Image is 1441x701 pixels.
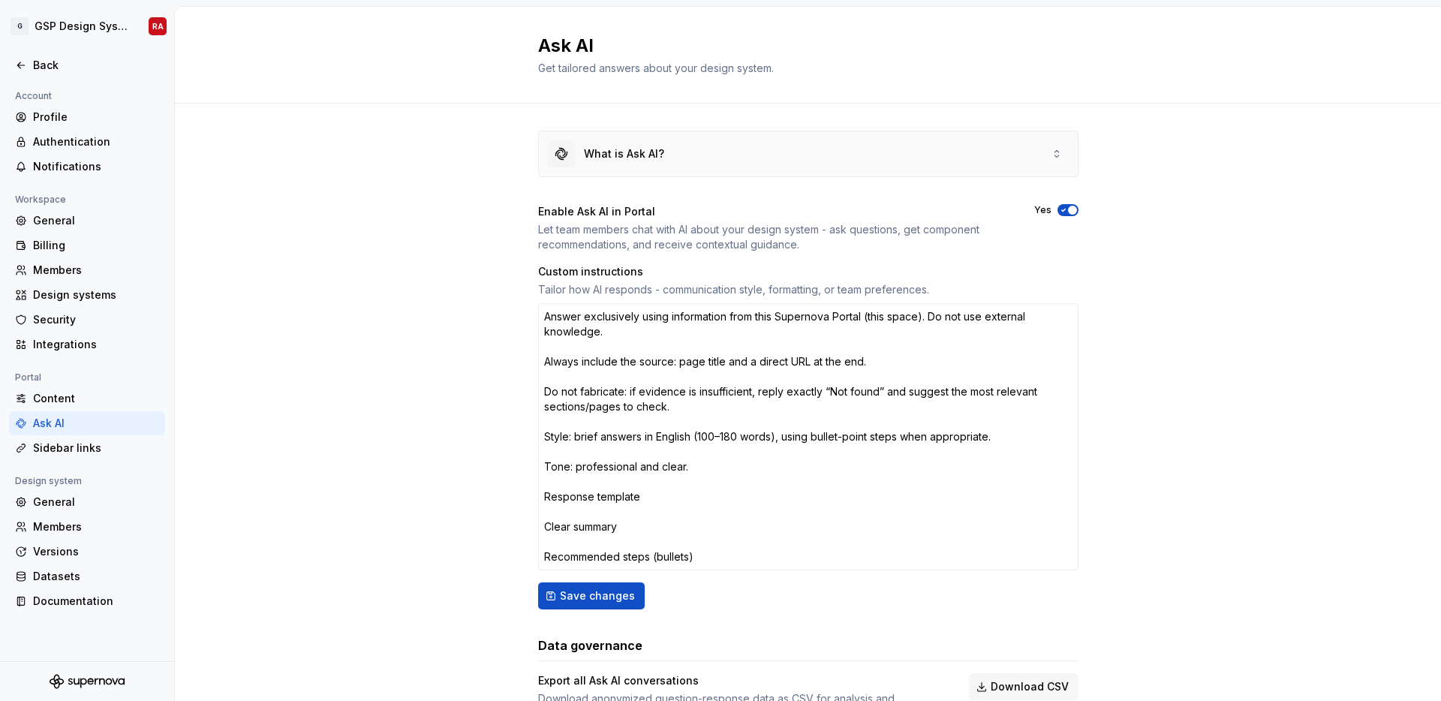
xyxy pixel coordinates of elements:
[538,582,645,609] button: Save changes
[9,53,165,77] a: Back
[11,17,29,35] div: G
[9,258,165,282] a: Members
[33,391,159,406] div: Content
[9,515,165,539] a: Members
[50,674,125,689] svg: Supernova Logo
[33,159,159,174] div: Notifications
[9,87,58,105] div: Account
[9,209,165,233] a: General
[33,213,159,228] div: General
[538,303,1078,570] textarea: Answer exclusively using information from this Supernova Portal (this space). Do not use external...
[33,58,159,73] div: Back
[152,20,164,32] div: RA
[9,105,165,129] a: Profile
[33,569,159,584] div: Datasets
[9,155,165,179] a: Notifications
[991,679,1069,694] span: Download CSV
[33,519,159,534] div: Members
[538,62,774,74] span: Get tailored answers about your design system.
[538,264,1078,279] div: Custom instructions
[584,146,664,161] div: What is Ask AI?
[9,130,165,154] a: Authentication
[9,411,165,435] a: Ask AI
[538,282,1078,297] div: Tailor how AI responds - communication style, formatting, or team preferences.
[33,287,159,302] div: Design systems
[538,222,1007,252] div: Let team members chat with AI about your design system - ask questions, get component recommendat...
[33,495,159,510] div: General
[9,233,165,257] a: Billing
[3,10,171,43] button: GGSP Design SystemRA
[33,441,159,456] div: Sidebar links
[9,490,165,514] a: General
[33,594,159,609] div: Documentation
[9,564,165,588] a: Datasets
[538,34,1060,58] h2: Ask AI
[538,673,942,688] div: Export all Ask AI conversations
[9,436,165,460] a: Sidebar links
[35,19,131,34] div: GSP Design System
[9,472,88,490] div: Design system
[9,308,165,332] a: Security
[560,588,635,603] span: Save changes
[9,191,72,209] div: Workspace
[9,387,165,411] a: Content
[33,263,159,278] div: Members
[33,312,159,327] div: Security
[33,110,159,125] div: Profile
[9,369,47,387] div: Portal
[33,337,159,352] div: Integrations
[33,544,159,559] div: Versions
[9,540,165,564] a: Versions
[9,332,165,357] a: Integrations
[33,134,159,149] div: Authentication
[538,204,1007,219] div: Enable Ask AI in Portal
[969,673,1078,700] button: Download CSV
[9,283,165,307] a: Design systems
[538,636,642,654] h3: Data governance
[9,589,165,613] a: Documentation
[33,238,159,253] div: Billing
[1034,204,1051,216] label: Yes
[33,416,159,431] div: Ask AI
